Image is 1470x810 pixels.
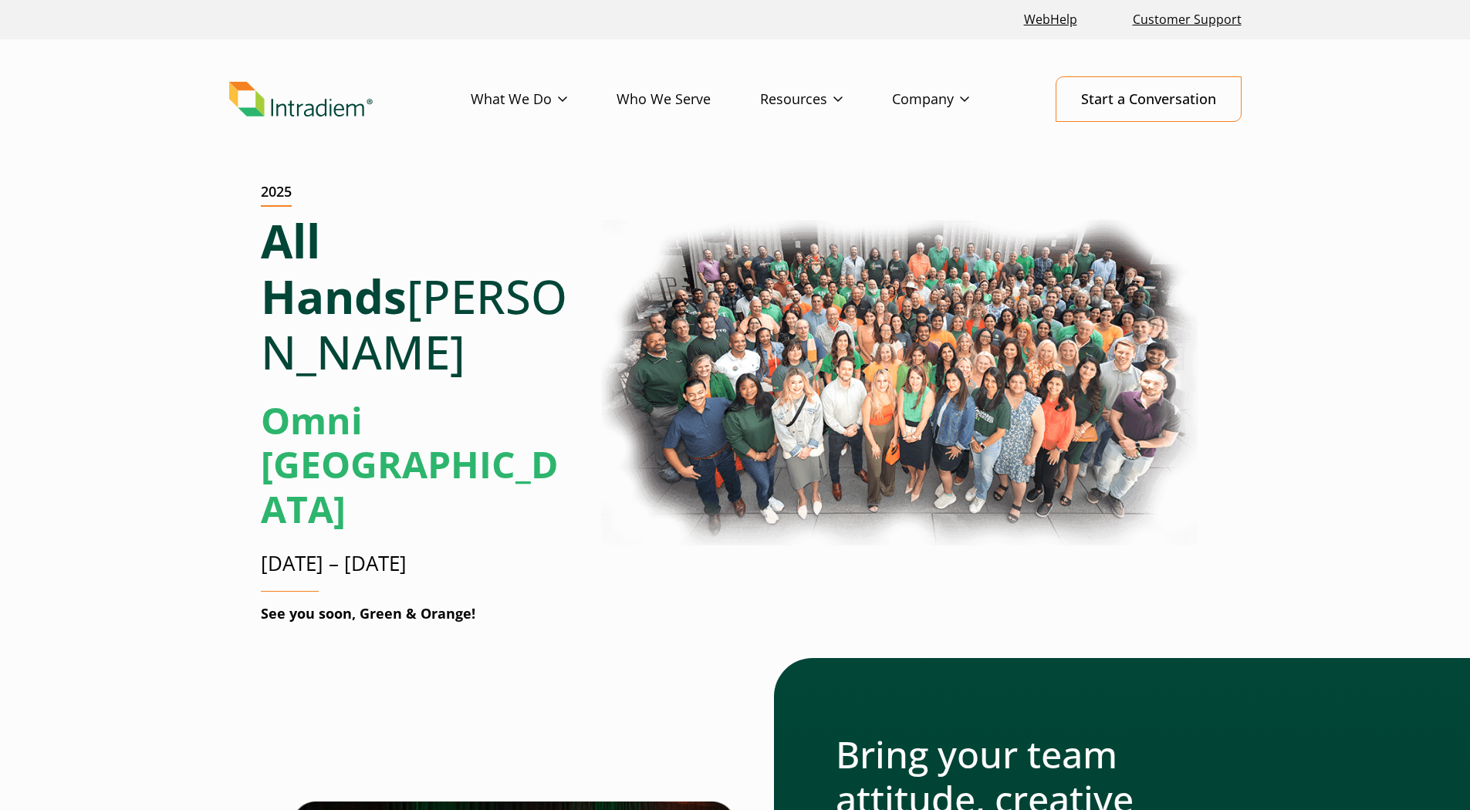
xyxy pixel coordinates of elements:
strong: Omni [GEOGRAPHIC_DATA] [261,395,559,534]
a: What We Do [471,77,617,122]
h2: 2025 [261,184,292,207]
h1: [PERSON_NAME] [261,213,569,380]
p: [DATE] – [DATE] [261,549,569,578]
a: Link opens in a new window [1018,3,1083,36]
strong: See you soon, Green & Orange! [261,604,475,623]
img: Intradiem [229,82,373,117]
a: Resources [760,77,892,122]
strong: All Hands [261,209,407,328]
a: Company [892,77,1019,122]
a: Start a Conversation [1056,76,1242,122]
a: Customer Support [1127,3,1248,36]
a: Who We Serve [617,77,760,122]
a: Link to homepage of Intradiem [229,82,471,117]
